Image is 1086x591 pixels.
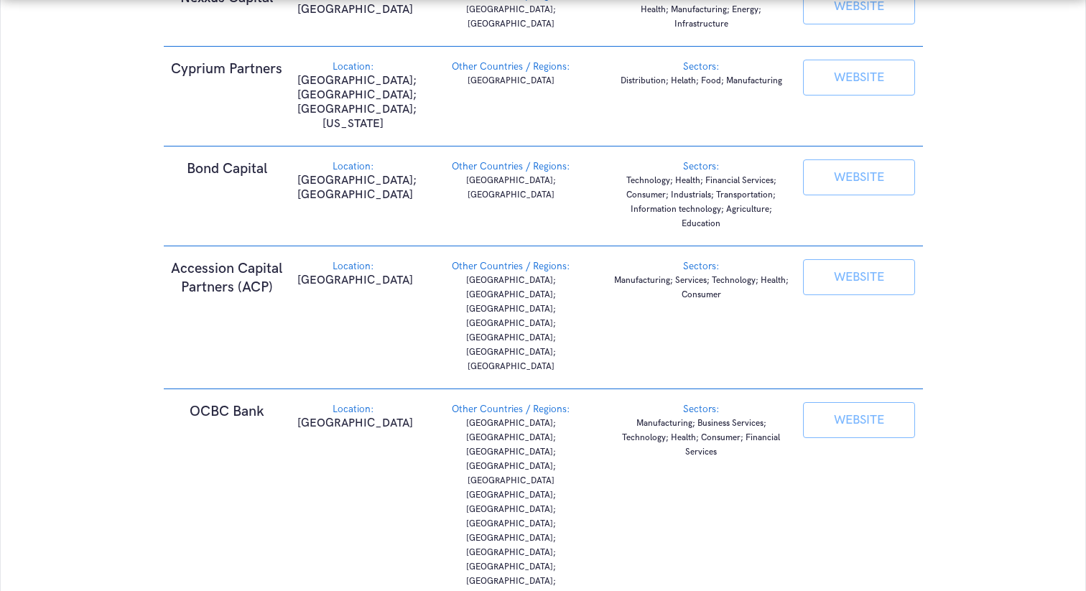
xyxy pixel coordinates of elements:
[171,60,283,78] h1: Cyprium Partners
[613,274,789,302] p: Manufacturing; Services; Technology; Health; Consumer
[424,60,599,74] div: Other Countries / Regions:
[297,159,409,174] div: Location:
[613,74,789,88] p: Distribution; Helath; Food; Manufacturing
[613,174,789,231] p: Technology; Health; Financial Services; Consumer; Industrials; Transportation; Information techno...
[803,159,915,195] a: WEBSITE
[613,159,789,174] div: Sectors:
[297,3,409,17] p: [GEOGRAPHIC_DATA]
[171,259,283,297] h1: Accession Capital Partners (ACP)
[424,74,599,88] p: [GEOGRAPHIC_DATA]
[803,259,915,295] a: WEBSITE
[424,174,599,203] p: [GEOGRAPHIC_DATA]; [GEOGRAPHIC_DATA]
[424,3,599,32] p: [GEOGRAPHIC_DATA]; [GEOGRAPHIC_DATA]
[297,174,409,203] p: [GEOGRAPHIC_DATA]; [GEOGRAPHIC_DATA]
[297,402,409,417] div: Location:
[613,60,789,74] div: Sectors:
[297,60,409,74] div: Location:
[424,274,599,374] p: [GEOGRAPHIC_DATA]; [GEOGRAPHIC_DATA]; [GEOGRAPHIC_DATA]; [GEOGRAPHIC_DATA]; [GEOGRAPHIC_DATA]; [G...
[424,159,599,174] div: Other Countries / Regions:
[297,417,409,431] p: [GEOGRAPHIC_DATA]
[297,274,409,288] p: [GEOGRAPHIC_DATA]
[424,259,599,274] div: Other Countries / Regions:
[297,259,409,274] div: Location:
[171,402,283,421] h1: OCBC Bank
[803,402,915,438] a: WEBSITE
[424,402,599,417] div: Other Countries / Regions:
[613,259,789,274] div: Sectors:
[171,159,283,178] h1: Bond Capital
[803,60,915,96] a: WEBSITE
[613,3,789,32] p: Health; Manufacturing; Energy; Infrastructure
[613,402,789,417] div: Sectors:
[613,417,789,460] p: Manufacturing; Business Services; Technology; Health; Consumer; Financial Services
[297,74,409,131] p: [GEOGRAPHIC_DATA]; [GEOGRAPHIC_DATA]; [GEOGRAPHIC_DATA]; [US_STATE]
